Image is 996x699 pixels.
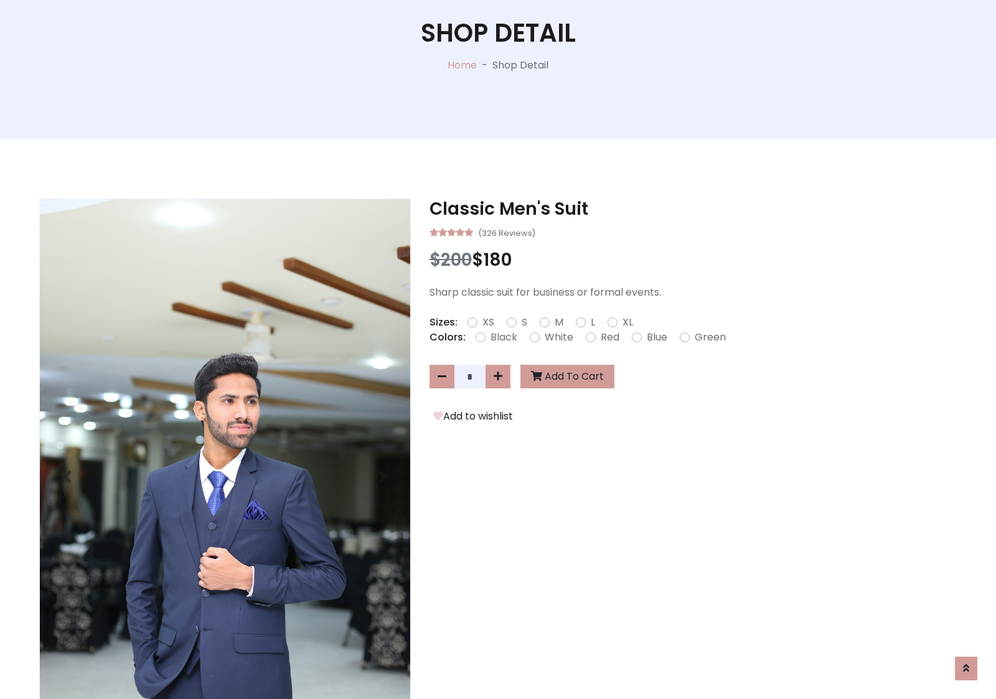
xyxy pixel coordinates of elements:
p: - [477,58,492,73]
small: (326 Reviews) [478,225,535,240]
label: Blue [647,330,667,345]
label: L [591,315,595,330]
span: $200 [430,248,472,272]
label: Red [601,330,619,345]
label: Green [695,330,726,345]
p: Sharp classic suit for business or formal events. [430,285,957,300]
p: Sizes: [430,315,458,330]
label: S [522,315,527,330]
label: Black [491,330,517,345]
p: Shop Detail [492,58,548,73]
button: Add To Cart [520,365,614,388]
h3: Classic Men's Suit [430,199,957,220]
p: Colors: [430,330,466,345]
h3: $ [430,250,957,271]
span: 180 [483,248,512,272]
label: XS [482,315,494,330]
h1: Shop Detail [421,18,576,48]
a: Home [448,58,477,72]
label: M [555,315,563,330]
label: XL [622,315,633,330]
label: White [545,330,573,345]
button: Add to wishlist [430,408,517,425]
